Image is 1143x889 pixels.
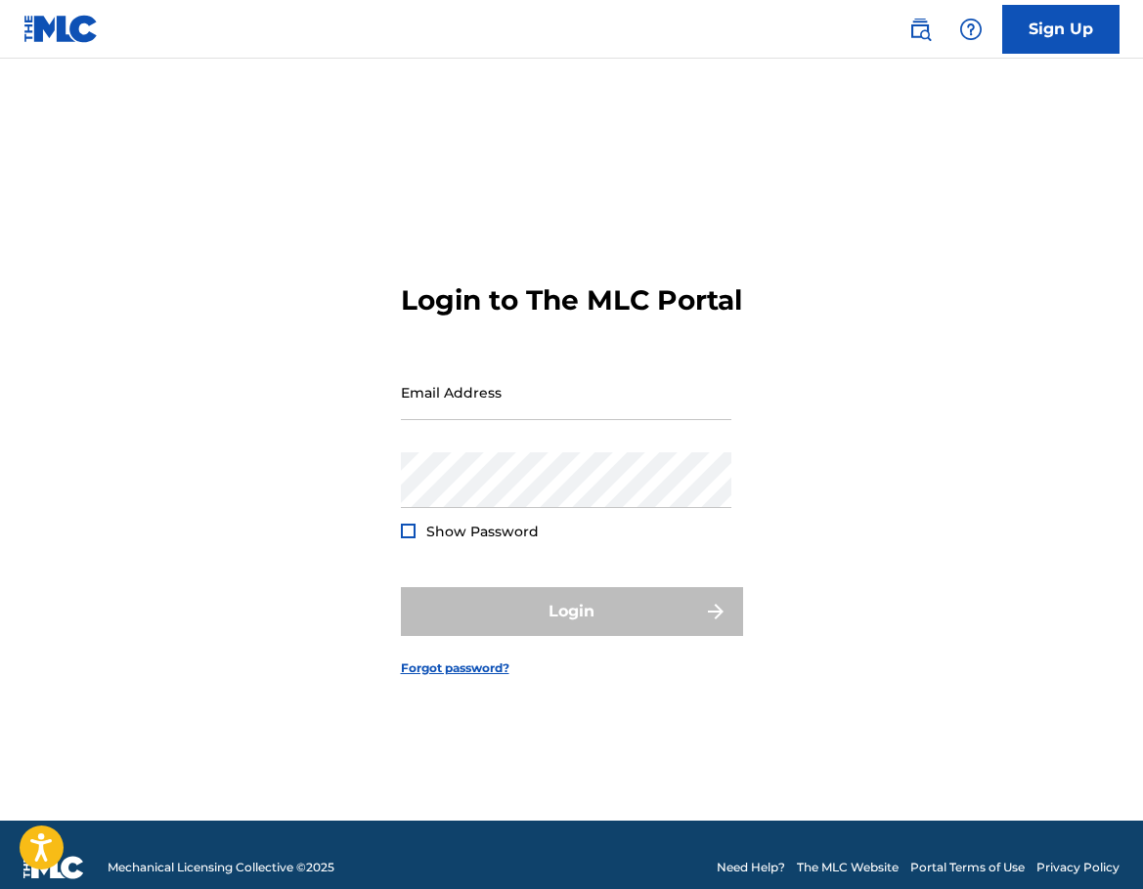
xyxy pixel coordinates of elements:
span: Show Password [426,523,539,540]
img: MLC Logo [23,15,99,43]
iframe: Chat Widget [1045,795,1143,889]
img: help [959,18,983,41]
a: Portal Terms of Use [910,859,1025,876]
a: The MLC Website [797,859,899,876]
img: search [908,18,932,41]
a: Forgot password? [401,659,509,677]
h3: Login to The MLC Portal [401,283,742,317]
a: Privacy Policy [1036,859,1120,876]
a: Sign Up [1002,5,1120,54]
div: Help [951,10,990,49]
img: logo [23,856,84,879]
a: Public Search [901,10,940,49]
span: Mechanical Licensing Collective © 2025 [108,859,334,876]
a: Need Help? [717,859,785,876]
